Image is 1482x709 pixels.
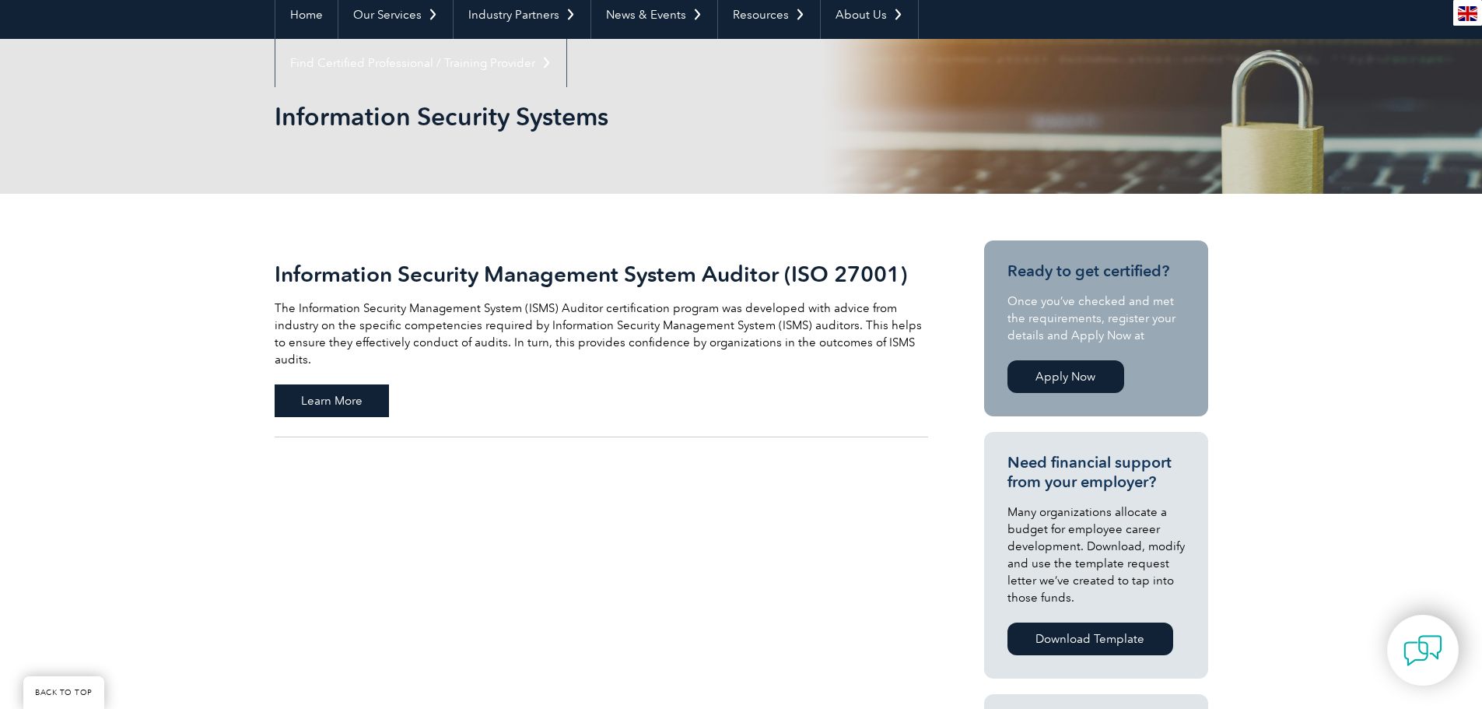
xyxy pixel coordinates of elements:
h2: Information Security Management System Auditor (ISO 27001) [275,261,928,286]
a: Download Template [1007,623,1173,655]
span: Learn More [275,384,389,417]
h1: Information Security Systems [275,101,872,132]
a: Apply Now [1007,360,1124,393]
a: Information Security Management System Auditor (ISO 27001) The Information Security Management Sy... [275,240,928,437]
p: The Information Security Management System (ISMS) Auditor certification program was developed wit... [275,300,928,368]
img: contact-chat.png [1403,631,1442,670]
a: BACK TO TOP [23,676,104,709]
h3: Ready to get certified? [1007,261,1185,281]
h3: Need financial support from your employer? [1007,453,1185,492]
a: Find Certified Professional / Training Provider [275,39,566,87]
p: Many organizations allocate a budget for employee career development. Download, modify and use th... [1007,504,1185,606]
img: en [1458,6,1477,21]
p: Once you’ve checked and met the requirements, register your details and Apply Now at [1007,293,1185,344]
